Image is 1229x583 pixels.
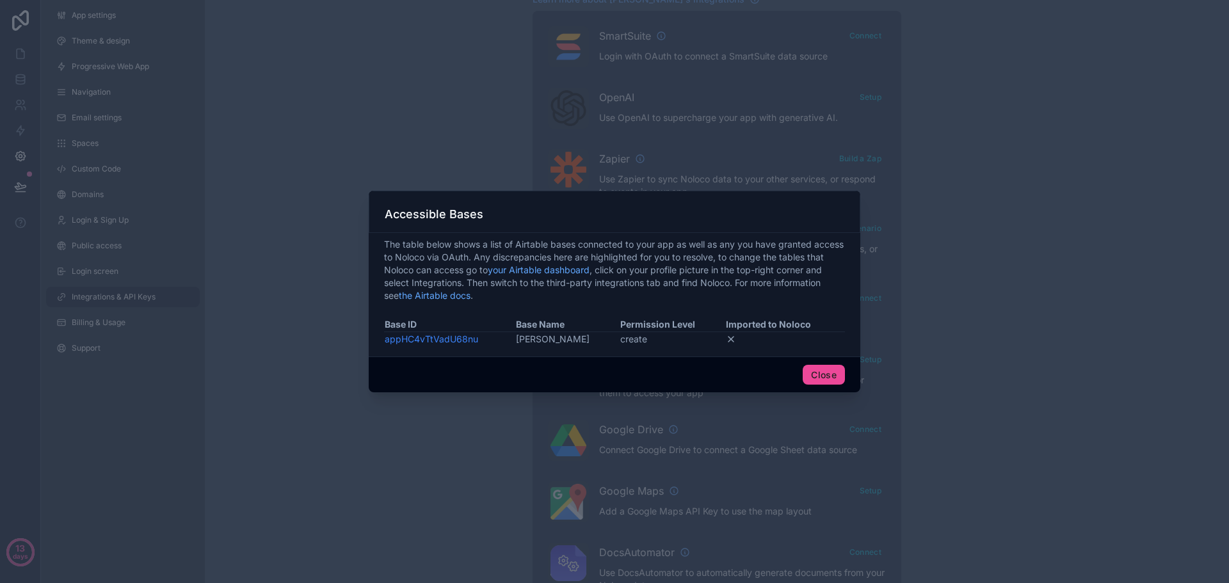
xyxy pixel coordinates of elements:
td: create [620,331,725,346]
th: Imported to Noloco [725,317,845,332]
th: Permission Level [620,317,725,332]
td: [PERSON_NAME] [515,331,619,346]
span: The table below shows a list of Airtable bases connected to your app as well as any you have gran... [384,238,845,302]
button: Close [803,365,845,385]
th: Base Name [515,317,619,332]
th: Base ID [384,317,515,332]
a: your Airtable dashboard [488,264,590,275]
a: appHC4vTtVadU68nu [385,333,478,344]
h3: Accessible Bases [385,207,483,222]
a: the Airtable docs [399,290,470,301]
